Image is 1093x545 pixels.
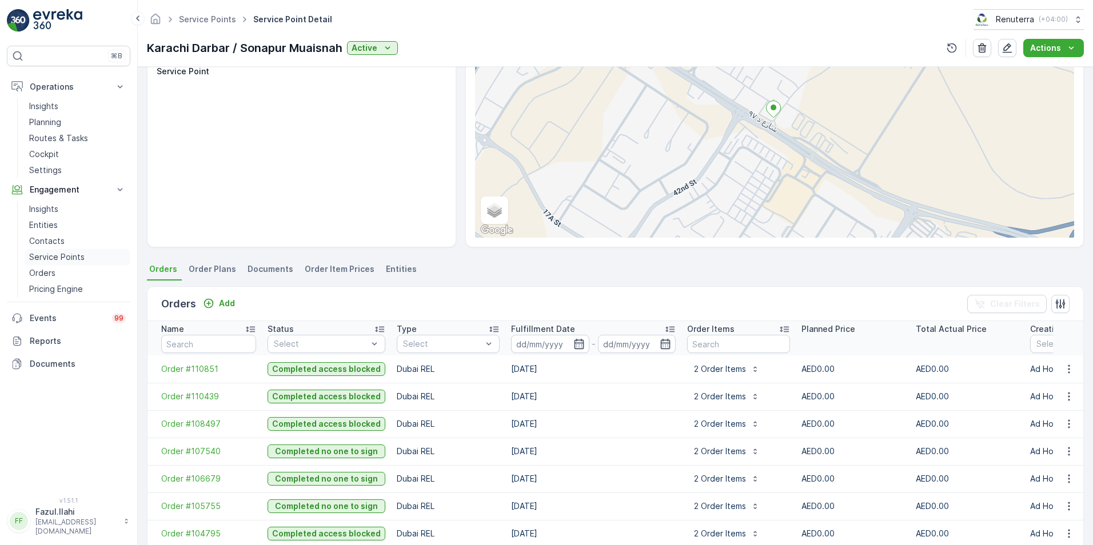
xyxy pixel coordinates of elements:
[25,233,130,249] a: Contacts
[511,323,575,335] p: Fulfillment Date
[275,473,378,484] p: Completed no one to sign
[161,363,256,375] a: Order #110851
[403,338,482,350] p: Select
[25,249,130,265] a: Service Points
[30,81,107,93] p: Operations
[801,323,855,335] p: Planned Price
[916,323,987,335] p: Total Actual Price
[161,446,256,457] a: Order #107540
[7,352,130,375] a: Documents
[505,465,681,492] td: [DATE]
[801,446,835,456] span: AED0.00
[149,263,177,275] span: Orders
[161,391,256,402] a: Order #110439
[268,362,385,376] button: Completed access blocked
[397,500,500,512] p: Dubai REL
[397,446,500,457] p: Dubai REL
[996,14,1034,25] p: Renuterra
[114,314,123,323] p: 99
[916,528,949,538] span: AED0.00
[268,527,385,540] button: Completed access blocked
[29,283,83,295] p: Pricing Engine
[347,41,398,55] button: Active
[505,355,681,383] td: [DATE]
[161,473,256,484] a: Order #106679
[29,149,59,160] p: Cockpit
[7,75,130,98] button: Operations
[916,501,949,511] span: AED0.00
[974,9,1084,30] button: Renuterra(+04:00)
[25,146,130,162] a: Cockpit
[801,364,835,374] span: AED0.00
[25,162,130,178] a: Settings
[397,363,500,375] p: Dubai REL
[219,298,235,309] p: Add
[801,391,835,401] span: AED0.00
[161,335,256,353] input: Search
[397,473,500,484] p: Dubai REL
[592,337,596,351] p: -
[990,298,1040,310] p: Clear Filters
[687,387,767,406] button: 2 Order Items
[801,474,835,483] span: AED0.00
[198,296,240,310] button: Add
[7,9,30,32] img: logo
[916,446,949,456] span: AED0.00
[974,13,991,26] img: Screenshot_2024-07-26_at_13.33.01.png
[687,323,735,335] p: Order Items
[505,438,681,465] td: [DATE]
[801,501,835,511] span: AED0.00
[1023,39,1084,57] button: Actions
[967,295,1047,313] button: Clear Filters
[511,335,589,353] input: dd/mm/yyyy
[694,391,746,402] p: 2 Order Items
[694,528,746,539] p: 2 Order Items
[268,417,385,431] button: Completed access blocked
[161,500,256,512] span: Order #105755
[268,444,385,458] button: Completed no one to sign
[275,500,378,512] p: Completed no one to sign
[268,323,294,335] p: Status
[189,263,236,275] span: Order Plans
[25,98,130,114] a: Insights
[801,528,835,538] span: AED0.00
[7,497,130,504] span: v 1.51.1
[161,418,256,430] a: Order #108497
[251,14,334,25] span: Service Point Detail
[149,17,162,27] a: Homepage
[111,51,122,61] p: ⌘B
[352,42,377,54] p: Active
[179,14,236,24] a: Service Points
[275,446,378,457] p: Completed no one to sign
[161,528,256,539] span: Order #104795
[7,330,130,352] a: Reports
[147,39,342,57] p: Karachi Darbar / Sonapur Muaisnah
[1030,323,1086,335] p: Creation Type
[916,364,949,374] span: AED0.00
[505,383,681,410] td: [DATE]
[268,472,385,486] button: Completed no one to sign
[35,518,118,536] p: [EMAIL_ADDRESS][DOMAIN_NAME]
[29,219,58,231] p: Entities
[29,235,65,247] p: Contacts
[916,391,949,401] span: AED0.00
[25,114,130,130] a: Planning
[478,223,516,238] a: Open this area in Google Maps (opens a new window)
[29,251,85,263] p: Service Points
[29,101,58,112] p: Insights
[687,470,767,488] button: 2 Order Items
[272,528,381,539] p: Completed access blocked
[305,263,374,275] span: Order Item Prices
[505,492,681,520] td: [DATE]
[687,442,767,460] button: 2 Order Items
[274,338,368,350] p: Select
[397,323,417,335] p: Type
[694,363,746,375] p: 2 Order Items
[687,335,790,353] input: Search
[33,9,82,32] img: logo_light-DOdMpM7g.png
[30,335,126,347] p: Reports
